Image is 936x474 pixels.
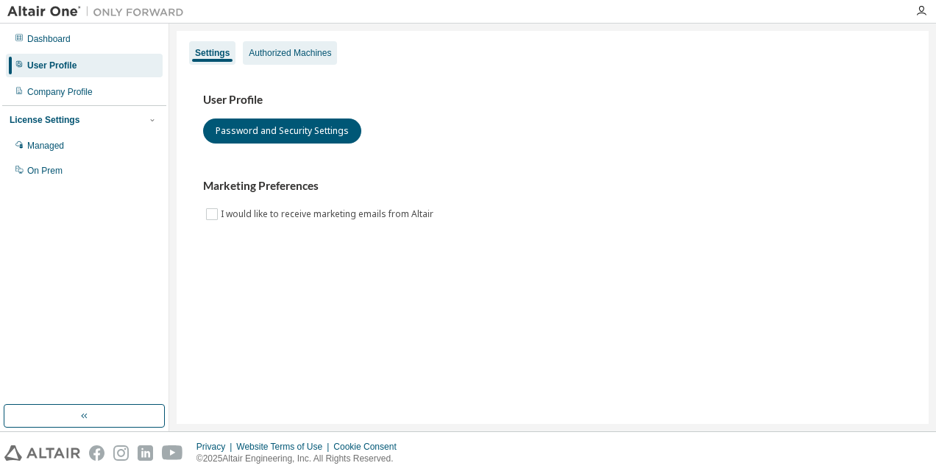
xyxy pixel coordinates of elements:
div: Managed [27,140,64,152]
img: facebook.svg [89,445,104,461]
div: Authorized Machines [249,47,331,59]
div: Settings [195,47,230,59]
img: Altair One [7,4,191,19]
div: Privacy [196,441,236,453]
button: Password and Security Settings [203,118,361,144]
div: Dashboard [27,33,71,45]
h3: User Profile [203,93,902,107]
div: Website Terms of Use [236,441,333,453]
label: I would like to receive marketing emails from Altair [221,205,436,223]
img: linkedin.svg [138,445,153,461]
div: User Profile [27,60,77,71]
div: Cookie Consent [333,441,405,453]
img: altair_logo.svg [4,445,80,461]
div: On Prem [27,165,63,177]
p: © 2025 Altair Engineering, Inc. All Rights Reserved. [196,453,405,465]
h3: Marketing Preferences [203,179,902,194]
img: instagram.svg [113,445,129,461]
img: youtube.svg [162,445,183,461]
div: Company Profile [27,86,93,98]
div: License Settings [10,114,79,126]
